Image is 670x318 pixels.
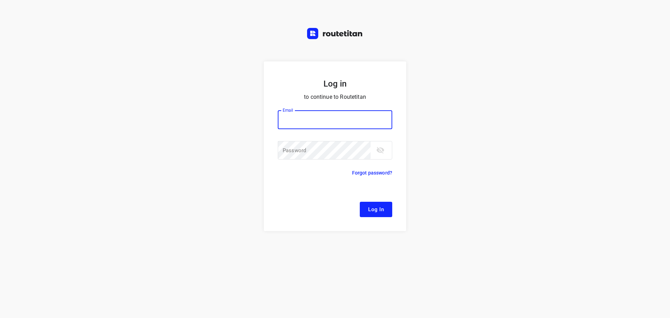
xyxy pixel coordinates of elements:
span: Log In [368,205,384,214]
p: to continue to Routetitan [278,92,392,102]
h5: Log in [278,78,392,89]
img: Routetitan [307,28,363,39]
button: Log In [360,202,392,217]
button: toggle password visibility [373,143,387,157]
p: Forgot password? [352,169,392,177]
